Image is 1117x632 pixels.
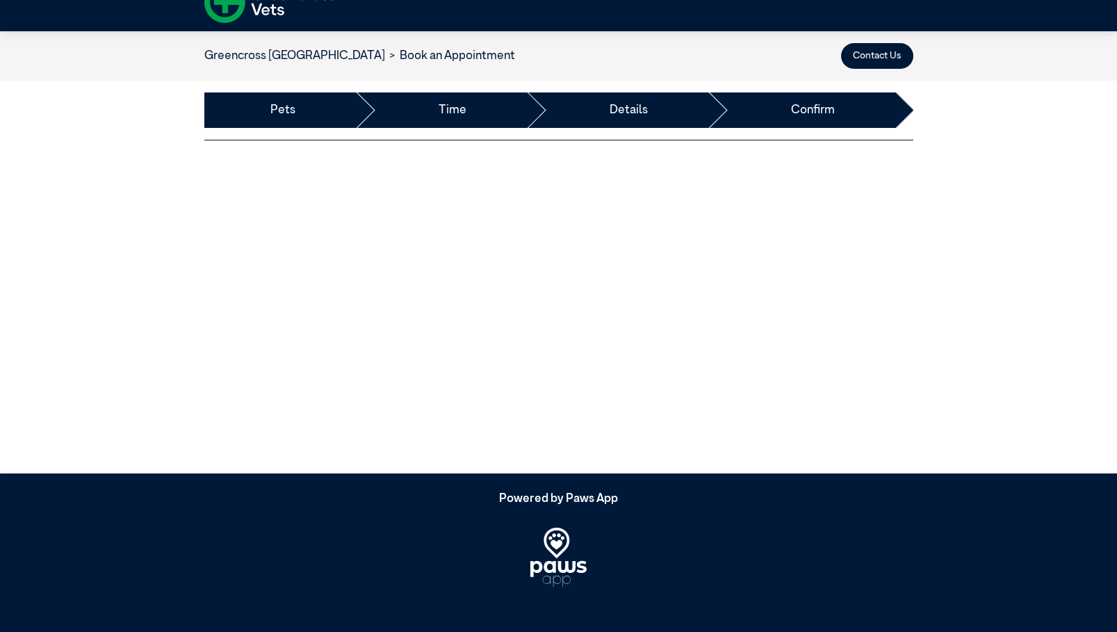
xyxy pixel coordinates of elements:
a: Pets [270,102,295,120]
a: Time [439,102,466,120]
a: Greencross [GEOGRAPHIC_DATA] [204,50,385,62]
button: Contact Us [841,43,913,69]
img: PawsApp [530,528,587,587]
h5: Powered by Paws App [204,492,913,506]
a: Confirm [791,102,835,120]
a: Details [610,102,648,120]
nav: breadcrumb [204,47,516,65]
li: Book an Appointment [385,47,516,65]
